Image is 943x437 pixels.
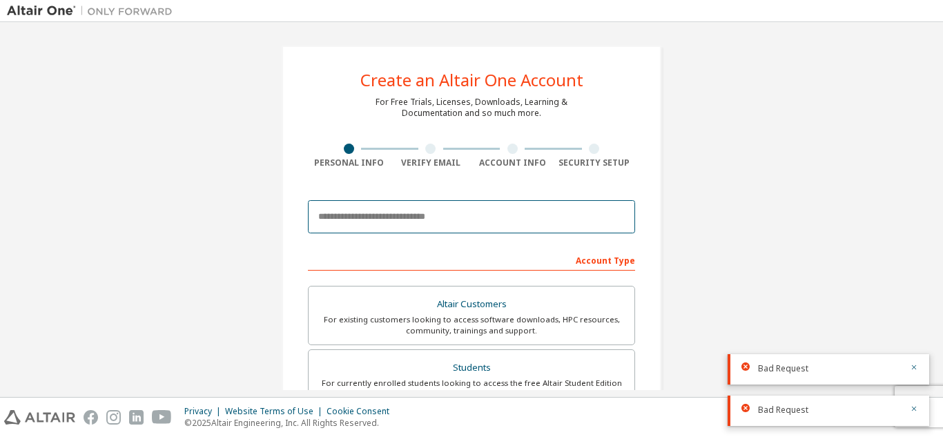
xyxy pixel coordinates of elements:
[758,405,808,416] span: Bad Request
[360,72,583,88] div: Create an Altair One Account
[554,157,636,168] div: Security Setup
[376,97,567,119] div: For Free Trials, Licenses, Downloads, Learning & Documentation and so much more.
[152,410,172,425] img: youtube.svg
[308,249,635,271] div: Account Type
[184,417,398,429] p: © 2025 Altair Engineering, Inc. All Rights Reserved.
[106,410,121,425] img: instagram.svg
[317,314,626,336] div: For existing customers looking to access software downloads, HPC resources, community, trainings ...
[758,363,808,374] span: Bad Request
[4,410,75,425] img: altair_logo.svg
[84,410,98,425] img: facebook.svg
[317,295,626,314] div: Altair Customers
[308,157,390,168] div: Personal Info
[471,157,554,168] div: Account Info
[317,358,626,378] div: Students
[225,406,327,417] div: Website Terms of Use
[7,4,179,18] img: Altair One
[327,406,398,417] div: Cookie Consent
[317,378,626,400] div: For currently enrolled students looking to access the free Altair Student Edition bundle and all ...
[129,410,144,425] img: linkedin.svg
[184,406,225,417] div: Privacy
[390,157,472,168] div: Verify Email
